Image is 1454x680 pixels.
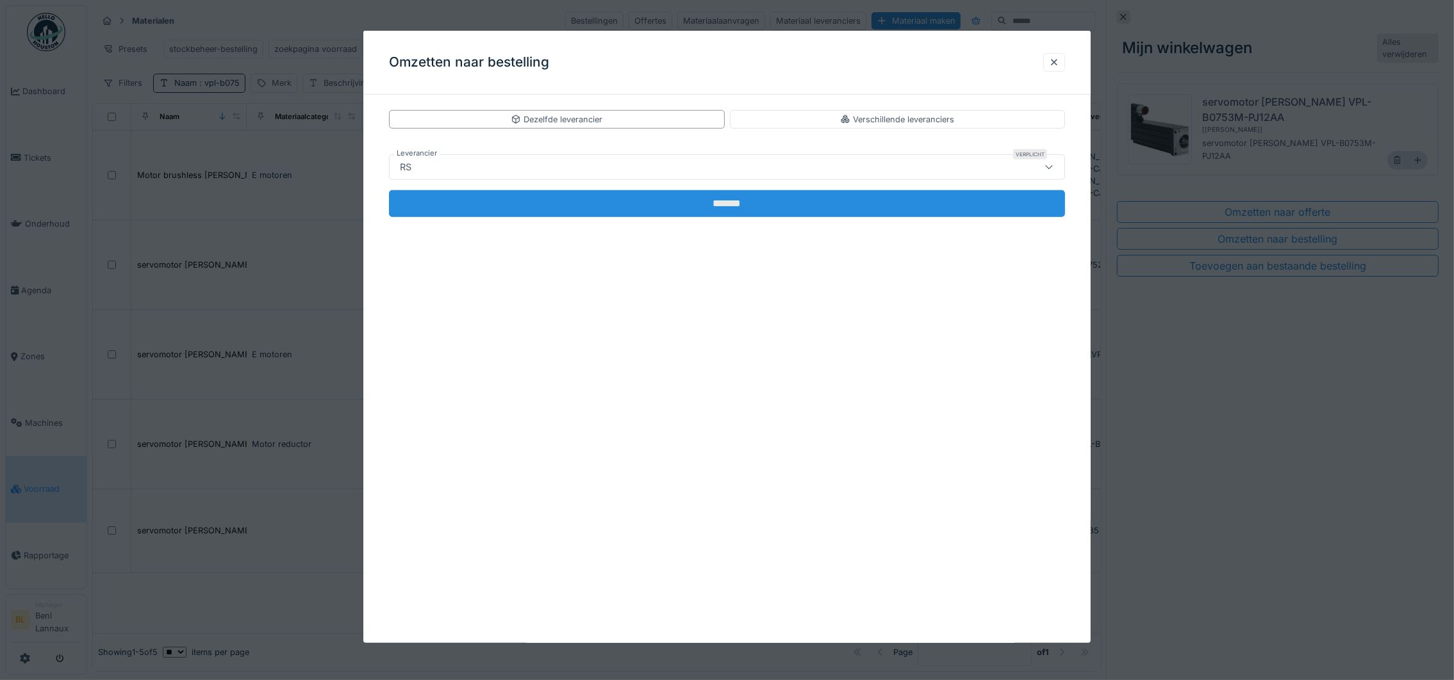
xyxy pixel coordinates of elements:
h3: Omzetten naar bestelling [389,54,549,70]
label: Leverancier [394,148,440,159]
div: Verplicht [1013,149,1047,159]
div: Dezelfde leverancier [511,113,602,125]
div: RS [395,160,417,174]
div: Verschillende leveranciers [840,113,954,125]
